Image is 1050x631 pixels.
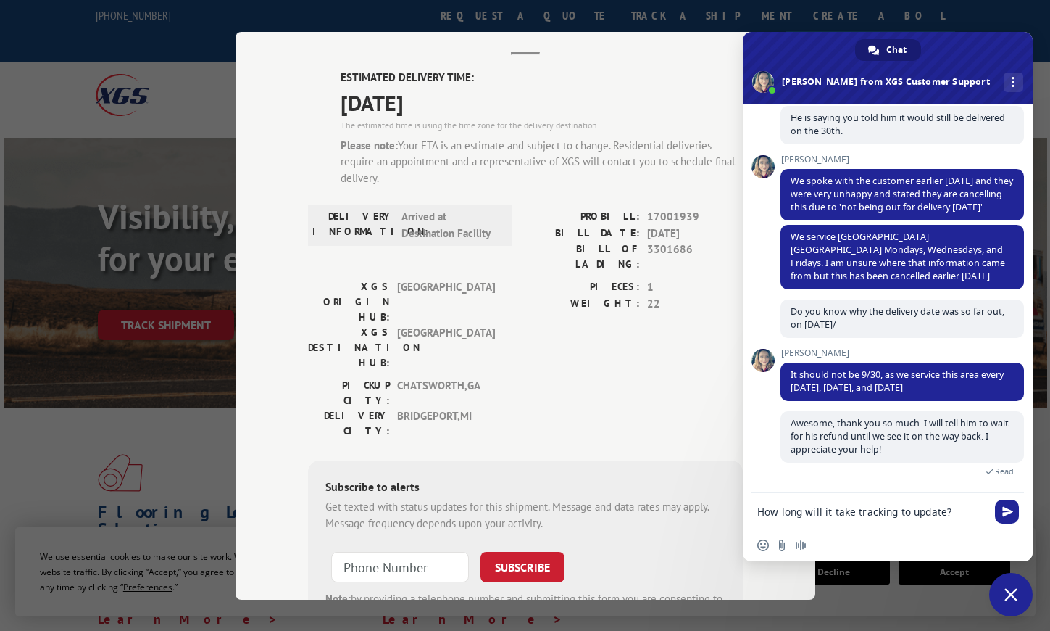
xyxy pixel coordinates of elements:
[341,70,743,86] label: ESTIMATED DELIVERY TIME:
[647,279,743,296] span: 1
[525,209,640,226] label: PROBILL:
[647,209,743,226] span: 17001939
[791,112,1005,137] span: He is saying you told him it would still be delivered on the 30th.
[341,86,743,118] span: [DATE]
[397,279,495,325] span: [GEOGRAPHIC_DATA]
[397,325,495,371] span: [GEOGRAPHIC_DATA]
[757,540,769,551] span: Insert an emoji
[647,242,743,272] span: 3301686
[647,225,743,242] span: [DATE]
[791,368,1004,394] span: It should not be 9/30, as we service this area every [DATE], [DATE], and [DATE]
[312,209,394,242] label: DELIVERY INFORMATION:
[341,118,743,131] div: The estimated time is using the time zone for the delivery destination.
[791,175,1013,213] span: We spoke with the customer earlier [DATE] and they were very unhappy and stated they are cancelli...
[325,478,725,499] div: Subscribe to alerts
[325,592,351,606] strong: Note:
[308,325,390,371] label: XGS DESTINATION HUB:
[995,466,1014,477] span: Read
[791,231,1005,282] span: We service [GEOGRAPHIC_DATA] [GEOGRAPHIC_DATA] Mondays, Wednesdays, and Fridays. I am unsure wher...
[776,540,788,551] span: Send a file
[989,573,1033,616] div: Close chat
[341,138,398,152] strong: Please note:
[886,39,907,61] span: Chat
[525,279,640,296] label: PIECES:
[401,209,499,242] span: Arrived at Destination Facility
[525,295,640,312] label: WEIGHT:
[647,295,743,312] span: 22
[780,154,1024,165] span: [PERSON_NAME]
[341,137,743,186] div: Your ETA is an estimate and subject to change. Residential deliveries require an appointment and ...
[308,279,390,325] label: XGS ORIGIN HUB:
[757,506,986,519] textarea: Compose your message...
[795,540,807,551] span: Audio message
[308,408,390,439] label: DELIVERY CITY:
[480,552,564,582] button: SUBSCRIBE
[325,499,725,532] div: Get texted with status updates for this shipment. Message and data rates may apply. Message frequ...
[331,552,469,582] input: Phone Number
[397,408,495,439] span: BRIDGEPORT , MI
[525,242,640,272] label: BILL OF LADING:
[1004,73,1023,92] div: More channels
[855,39,921,61] div: Chat
[525,225,640,242] label: BILL DATE:
[780,348,1024,358] span: [PERSON_NAME]
[397,378,495,408] span: CHATSWORTH , GA
[791,305,1004,331] span: Do you know why the delivery date was so far out, on [DATE]/
[308,6,743,33] h2: Track Shipment
[791,417,1009,455] span: Awesome, thank you so much. I will tell him to wait for his refund until we see it on the way bac...
[995,500,1019,524] span: Send
[308,378,390,408] label: PICKUP CITY:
